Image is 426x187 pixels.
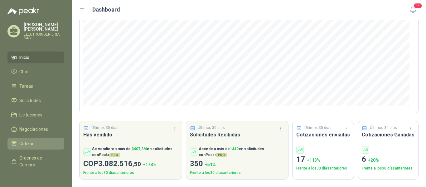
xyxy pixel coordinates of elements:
[362,131,414,139] h3: Cotizaciones Ganadas
[24,32,64,40] p: ELECTROINGENIERIA SAS
[205,162,216,167] span: + 51 %
[19,111,42,118] span: Licitaciones
[206,153,227,157] span: Peakr
[296,131,350,139] h3: Cotizaciones enviadas
[190,131,285,139] h3: Solicitudes Recibidas
[296,154,350,165] p: 17
[190,158,285,170] p: 350
[7,7,39,15] img: Logo peakr
[91,125,119,131] p: Últimos 30 días
[362,165,414,171] p: Frente a los 30 días anteriores
[133,160,141,168] span: ,50
[19,126,48,133] span: Negociaciones
[304,125,332,131] p: Últimos 30 días
[414,3,422,9] span: 14
[307,158,320,163] span: + 113 %
[132,147,147,151] span: $ 407,3M
[198,125,225,131] p: Últimos 30 días
[7,109,64,121] a: Licitaciones
[7,95,64,106] a: Solicitudes
[83,170,178,176] p: Frente a los 30 días anteriores
[370,125,397,131] p: Últimos 30 días
[19,97,41,104] span: Solicitudes
[24,22,64,31] p: [PERSON_NAME] [PERSON_NAME]
[407,4,419,16] button: 14
[7,123,64,135] a: Negociaciones
[83,158,178,170] p: COP
[230,147,239,151] span: 1449
[19,68,29,75] span: Chat
[190,170,285,176] p: Frente a los 30 días anteriores
[109,153,120,157] span: PRO
[362,154,414,165] p: 6
[143,162,156,167] span: + 178 %
[7,138,64,150] a: Cotizar
[19,140,34,147] span: Cotizar
[368,158,379,163] span: + 20 %
[7,66,64,78] a: Chat
[7,152,64,171] a: Órdenes de Compra
[99,153,120,157] span: Peakr
[199,146,285,158] p: Accede a más de en solicitudes con
[83,131,178,139] h3: Has vendido
[7,52,64,63] a: Inicio
[216,153,227,157] span: PRO
[19,54,29,61] span: Inicio
[296,165,350,171] p: Frente a los 30 días anteriores
[98,159,141,168] span: 3.082.516
[92,5,120,14] h1: Dashboard
[19,83,33,90] span: Tareas
[7,80,64,92] a: Tareas
[19,155,58,168] span: Órdenes de Compra
[92,146,178,158] p: Se vendieron más de en solicitudes con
